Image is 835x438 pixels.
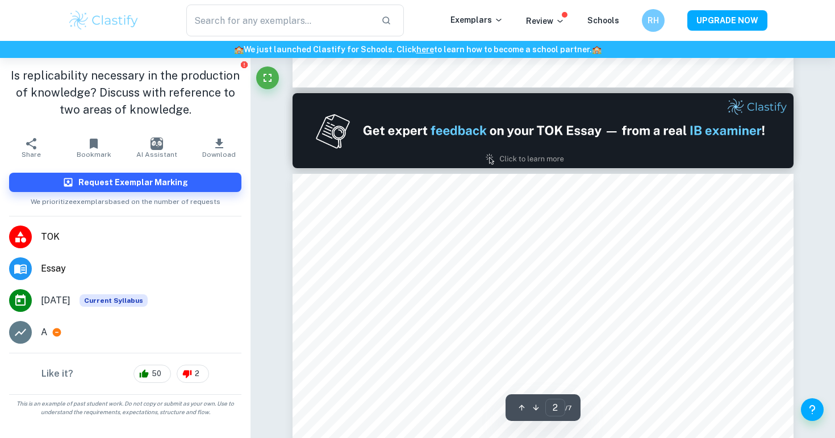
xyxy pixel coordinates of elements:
div: This exemplar is based on the current syllabus. Feel free to refer to it for inspiration/ideas wh... [80,294,148,307]
button: RH [642,9,665,32]
span: / 7 [565,403,571,413]
span: This is an example of past student work. Do not copy or submit as your own. Use to understand the... [5,399,246,416]
span: Current Syllabus [80,294,148,307]
span: [DATE] [41,294,70,307]
img: Clastify logo [68,9,140,32]
p: Exemplars [450,14,503,26]
h6: Request Exemplar Marking [78,176,188,189]
img: AI Assistant [151,137,163,150]
div: 50 [133,365,171,383]
button: Fullscreen [256,66,279,89]
span: Download [202,151,236,158]
p: Review [526,15,565,27]
span: Share [22,151,41,158]
button: Download [188,132,250,164]
span: Essay [41,262,241,276]
span: 🏫 [592,45,602,54]
button: Request Exemplar Marking [9,173,241,192]
button: AI Assistant [126,132,188,164]
h6: We just launched Clastify for Schools. Click to learn how to become a school partner. [2,43,833,56]
p: A [41,326,47,339]
span: AI Assistant [136,151,177,158]
a: Schools [587,16,619,25]
span: 🏫 [234,45,244,54]
button: Report issue [240,60,248,69]
button: Bookmark [62,132,125,164]
h1: Is replicability necessary in the production of knowledge? Discuss with reference to two areas of... [9,67,241,118]
span: TOK [41,230,241,244]
button: UPGRADE NOW [687,10,767,31]
input: Search for any exemplars... [186,5,372,36]
span: 2 [189,368,206,379]
span: We prioritize exemplars based on the number of requests [31,192,220,207]
div: 2 [177,365,209,383]
button: Help and Feedback [801,398,824,421]
h6: Like it? [41,367,73,381]
a: here [416,45,434,54]
h6: RH [647,14,660,27]
span: 50 [145,368,168,379]
img: Ad [293,93,794,168]
span: Bookmark [77,151,111,158]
